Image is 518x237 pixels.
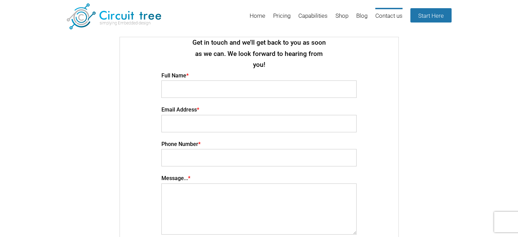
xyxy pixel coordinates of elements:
[273,8,291,30] a: Pricing
[335,8,348,30] a: Shop
[67,3,161,29] img: Circuit Tree
[356,8,367,30] a: Blog
[161,173,357,183] h4: Message...
[161,71,357,81] h4: Full Name
[189,37,329,71] h2: Get in touch and we’ll get back to you as soon as we can. We look forward to hearing from you!
[250,8,265,30] a: Home
[161,139,357,149] h4: Phone Number
[375,8,403,30] a: Contact us
[410,8,452,23] a: Start Here
[298,8,328,30] a: Capabilities
[161,105,357,115] h4: Email Address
